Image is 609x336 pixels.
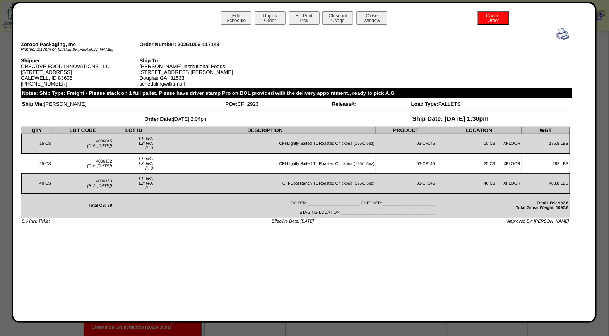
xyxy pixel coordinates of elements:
[221,11,251,25] button: EditSchedule
[411,101,570,107] td: PALLETS
[52,173,113,193] td: 4006163
[376,173,436,193] td: 03-CF146
[154,154,376,173] td: CFI-Lightly Salted TL Roasted Chickpea (125/1.5oz)
[436,154,522,173] td: 25 CS XFLOOR
[21,47,140,52] div: Printed: 2:12pm on [DATE] by [PERSON_NAME]
[255,11,286,25] button: UnpickOrder
[52,127,113,134] th: LOT CODE
[154,173,376,193] td: CFI-Cool Ranch TL Roasted Chickpea (125/1.5oz)
[322,11,353,25] button: CloseoutUsage
[376,134,436,154] td: 03-CF145
[376,127,436,134] th: PRODUCT
[113,194,436,218] td: PICKER:_______________________ CHECKER:_______________________ STAGING LOCATION:_________________...
[411,101,438,107] span: Load Type:
[522,134,570,154] td: 175.8 LBS
[22,101,224,107] td: [PERSON_NAME]
[21,154,52,173] td: 25 CS
[376,154,436,173] td: 03-CF145
[507,219,569,224] span: Approved By: [PERSON_NAME]
[139,58,258,87] div: [PERSON_NAME] Institutional Foods [STREET_ADDRESS][PERSON_NAME] Douglas GA, 31533 schedulingwilli...
[21,127,52,134] th: QTY
[436,194,570,218] td: Total LBS: 937.6 Total Gross Weight: 1097.6
[87,144,112,148] span: (Rct: [DATE])
[21,194,113,218] td: Total CS: 80
[21,41,140,47] div: Zoroco Packaging, Inc
[113,127,154,134] th: LOT ID
[21,134,52,154] td: 15 CS
[145,116,173,122] span: Order Date:
[22,219,50,224] span: 5.6 Pick Ticket
[139,41,258,47] div: Order Number: 20251006-117143
[22,115,331,123] td: [DATE] 2:04pm
[436,173,522,193] td: 40 CS XFLOOR
[412,116,489,122] span: Ship Date: [DATE] 1:30pm
[522,154,570,173] td: 293 LBS
[356,11,387,25] button: CloseWindow
[356,17,388,23] a: CloseWindow
[332,101,356,107] span: Release#:
[87,183,112,188] span: (Rct: [DATE])
[52,134,113,154] td: 4006045
[154,134,376,154] td: CFI-Lightly Salted TL Roasted Chickpea (125/1.5oz)
[436,134,522,154] td: 15 CS XFLOOR
[21,58,140,87] div: CREATIVE FOOD INNOVATIONS LLC [STREET_ADDRESS] CALDWELL, ID 83605 [PHONE_NUMBER]
[225,101,237,107] span: PO#:
[139,137,153,151] span: L1: N/A L2: N/A P: 3
[225,101,330,107] td: CFI 2923
[436,127,522,134] th: LOCATION
[52,154,113,173] td: 4006162
[21,58,140,63] div: Shipper:
[289,11,320,25] button: Re-PrintPick
[272,219,314,224] span: Effective Date: [DATE]
[139,58,258,63] div: Ship To:
[139,157,153,171] span: L1: N/A L2: N/A P: 3
[522,173,570,193] td: 468.8 LBS
[478,11,509,25] button: CancelOrder
[154,127,376,134] th: DESCRIPTION
[139,177,153,190] span: L1: N/A L2: N/A P: 1
[557,28,569,40] img: print.gif
[22,101,44,107] span: Ship Via:
[87,164,112,168] span: (Rct: [DATE])
[21,88,572,98] div: Notes: Ship Type: Freight - Please stack on 1 full pallet. Please have driver stamp Pro on BOL pr...
[21,173,52,193] td: 40 CS
[522,127,570,134] th: WGT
